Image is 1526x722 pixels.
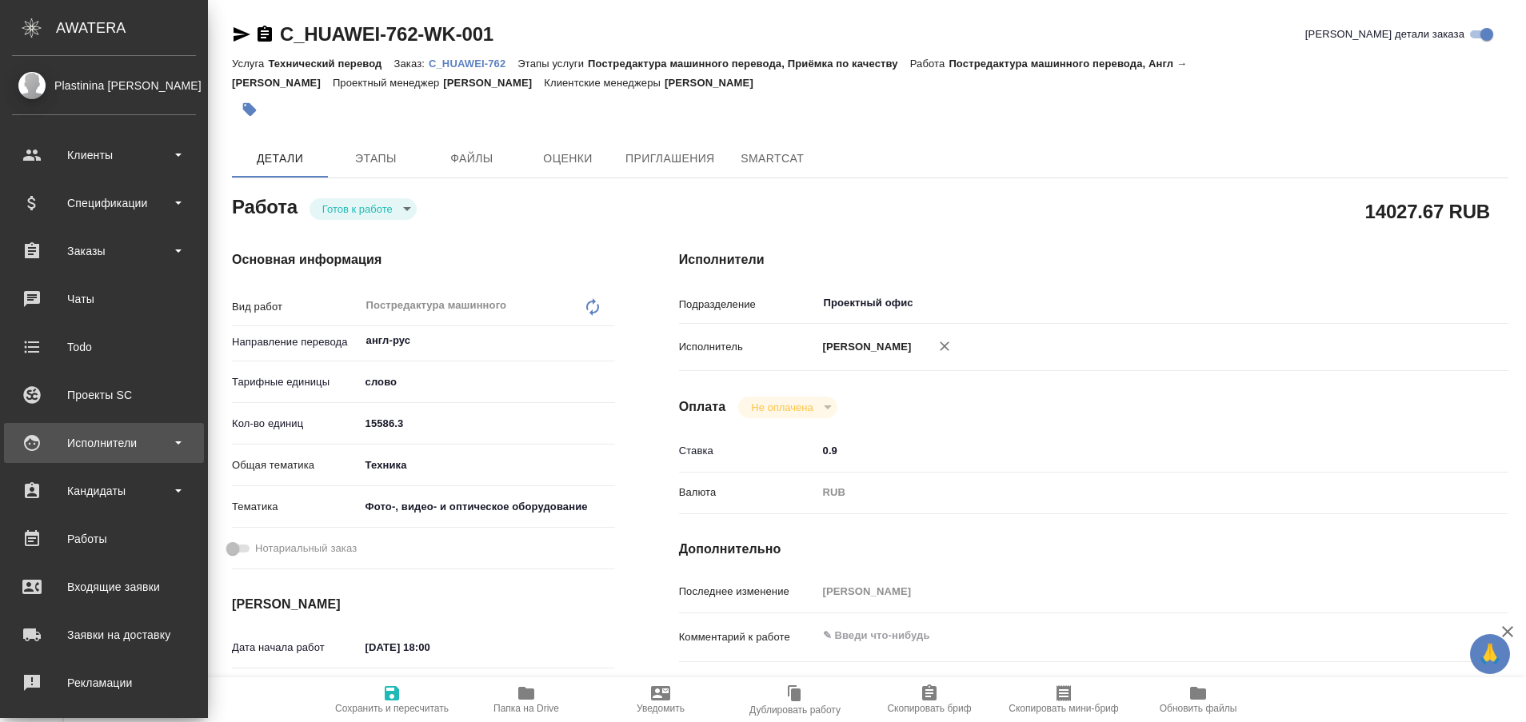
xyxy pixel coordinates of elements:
button: Скопировать бриф [862,677,997,722]
p: [PERSON_NAME] [443,77,544,89]
p: Проектный менеджер [333,77,443,89]
button: Скопировать мини-бриф [997,677,1131,722]
span: Оценки [529,149,606,169]
div: AWATERA [56,12,208,44]
a: Входящие заявки [4,567,204,607]
span: Уведомить [637,703,685,714]
div: Фото-, видео- и оптическое оборудование [360,493,615,521]
button: Готов к работе [318,202,397,216]
div: Чаты [12,287,196,311]
div: Кандидаты [12,479,196,503]
h4: Исполнители [679,250,1508,269]
a: Todo [4,327,204,367]
p: Направление перевода [232,334,360,350]
input: ✎ Введи что-нибудь [817,439,1440,462]
p: Вид работ [232,299,360,315]
span: [PERSON_NAME] детали заказа [1305,26,1464,42]
p: Комментарий к работе [679,629,817,645]
div: Plastinina [PERSON_NAME] [12,77,196,94]
p: Клиентские менеджеры [544,77,665,89]
button: 🙏 [1470,634,1510,674]
input: ✎ Введи что-нибудь [360,412,615,435]
p: Кол-во единиц [232,416,360,432]
span: Папка на Drive [493,703,559,714]
span: Этапы [338,149,414,169]
div: Работы [12,527,196,551]
span: Скопировать мини-бриф [1009,703,1118,714]
button: Дублировать работу [728,677,862,722]
span: Файлы [433,149,510,169]
span: Скопировать бриф [887,703,971,714]
div: Входящие заявки [12,575,196,599]
p: Технический перевод [268,58,393,70]
h4: Дополнительно [679,540,1508,559]
div: слово [360,369,615,396]
p: Услуга [232,58,268,70]
div: Техника [360,452,615,479]
span: 🙏 [1476,637,1504,671]
a: Рекламации [4,663,204,703]
a: Заявки на доставку [4,615,204,655]
div: Исполнители [12,431,196,455]
span: Дублировать работу [749,704,841,716]
button: Папка на Drive [459,677,593,722]
a: C_HUAWEI-762 [429,56,517,70]
div: Проекты SC [12,383,196,407]
span: Нотариальный заказ [255,541,357,556]
h4: Основная информация [232,250,615,269]
button: Не оплачена [746,401,817,414]
p: Заказ: [394,58,429,70]
p: Подразделение [679,297,817,313]
button: Скопировать ссылку для ЯМессенджера [232,25,251,44]
div: Готов к работе [310,198,417,220]
p: Дата начала работ [232,640,360,656]
p: Тематика [232,499,360,515]
button: Сохранить и пересчитать [325,677,459,722]
button: Добавить тэг [232,92,267,127]
span: Детали [242,149,318,169]
button: Open [1431,301,1434,305]
h4: Оплата [679,397,726,417]
button: Уведомить [593,677,728,722]
h2: 14027.67 RUB [1365,197,1490,225]
a: Проекты SC [4,375,204,415]
p: Валюта [679,485,817,501]
a: C_HUAWEI-762-WK-001 [280,23,493,45]
p: Постредактура машинного перевода, Приёмка по качеству [588,58,910,70]
div: Готов к работе [738,397,837,418]
span: Приглашения [625,149,715,169]
div: Спецификации [12,191,196,215]
div: RUB [817,479,1440,506]
a: Работы [4,519,204,559]
div: Клиенты [12,143,196,167]
p: Тарифные единицы [232,374,360,390]
button: Open [606,339,609,342]
p: Исполнитель [679,339,817,355]
div: Рекламации [12,671,196,695]
span: Обновить файлы [1160,703,1237,714]
button: Удалить исполнителя [927,329,962,364]
a: Чаты [4,279,204,319]
p: [PERSON_NAME] [817,339,912,355]
input: ✎ Введи что-нибудь [360,636,500,659]
button: Скопировать ссылку [255,25,274,44]
p: Работа [910,58,949,70]
p: Этапы услуги [517,58,588,70]
div: Todo [12,335,196,359]
p: [PERSON_NAME] [665,77,765,89]
div: Заявки на доставку [12,623,196,647]
h4: [PERSON_NAME] [232,595,615,614]
span: Сохранить и пересчитать [335,703,449,714]
h2: Работа [232,191,298,220]
p: Ставка [679,443,817,459]
div: Заказы [12,239,196,263]
button: Обновить файлы [1131,677,1265,722]
input: Пустое поле [817,580,1440,603]
p: Последнее изменение [679,584,817,600]
span: SmartCat [734,149,811,169]
p: C_HUAWEI-762 [429,58,517,70]
p: Общая тематика [232,457,360,473]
